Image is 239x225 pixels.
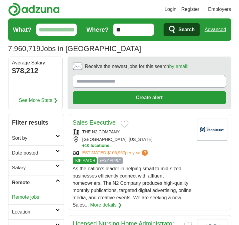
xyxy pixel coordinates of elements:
[73,136,192,148] div: [GEOGRAPHIC_DATA], [US_STATE]
[178,24,194,36] span: Search
[90,201,122,209] a: More details ❯
[8,204,64,219] a: Location
[8,160,64,175] a: Salary
[82,150,149,156] a: ESTIMATED:$106,967per year?
[8,114,64,131] h2: Filter results
[8,145,64,160] a: Date posted
[13,25,32,34] label: What?
[164,23,200,36] button: Search
[12,65,59,76] div: $78,212
[142,150,148,156] span: ?
[82,143,85,148] span: +
[19,97,58,104] a: See More Stats ❯
[73,166,191,207] span: As the nation’s leader in helping small to mid-sized businesses efficiently connect with affluent...
[121,120,128,128] button: Add to favorite jobs
[73,91,226,104] button: Create alert
[12,135,55,142] h2: Sort by
[169,64,187,69] a: by email
[8,175,64,190] a: Remote
[8,43,41,54] span: 7,960,719
[85,63,188,70] span: Receive the newest jobs for this search :
[204,24,226,36] a: Advanced
[12,164,55,171] h2: Salary
[12,60,59,65] div: Average Salary
[164,6,176,13] a: Login
[73,129,192,135] div: THE N2 COMPANY
[12,149,55,157] h2: Date posted
[82,143,192,148] button: +10 locations
[12,208,55,216] h2: Location
[73,157,97,164] span: TOP MATCH
[181,6,199,13] a: Register
[12,179,55,186] h2: Remote
[8,2,60,16] img: Adzuna logo
[107,150,125,155] span: $106,967
[8,131,64,145] a: Sort by
[73,119,116,126] a: Sales Executive
[98,157,123,164] span: EASY APPLY
[12,194,39,200] a: Remote jobs
[208,6,231,13] a: Employers
[86,25,108,34] label: Where?
[8,44,141,53] h1: Jobs in [GEOGRAPHIC_DATA]
[197,118,227,141] img: Company logo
